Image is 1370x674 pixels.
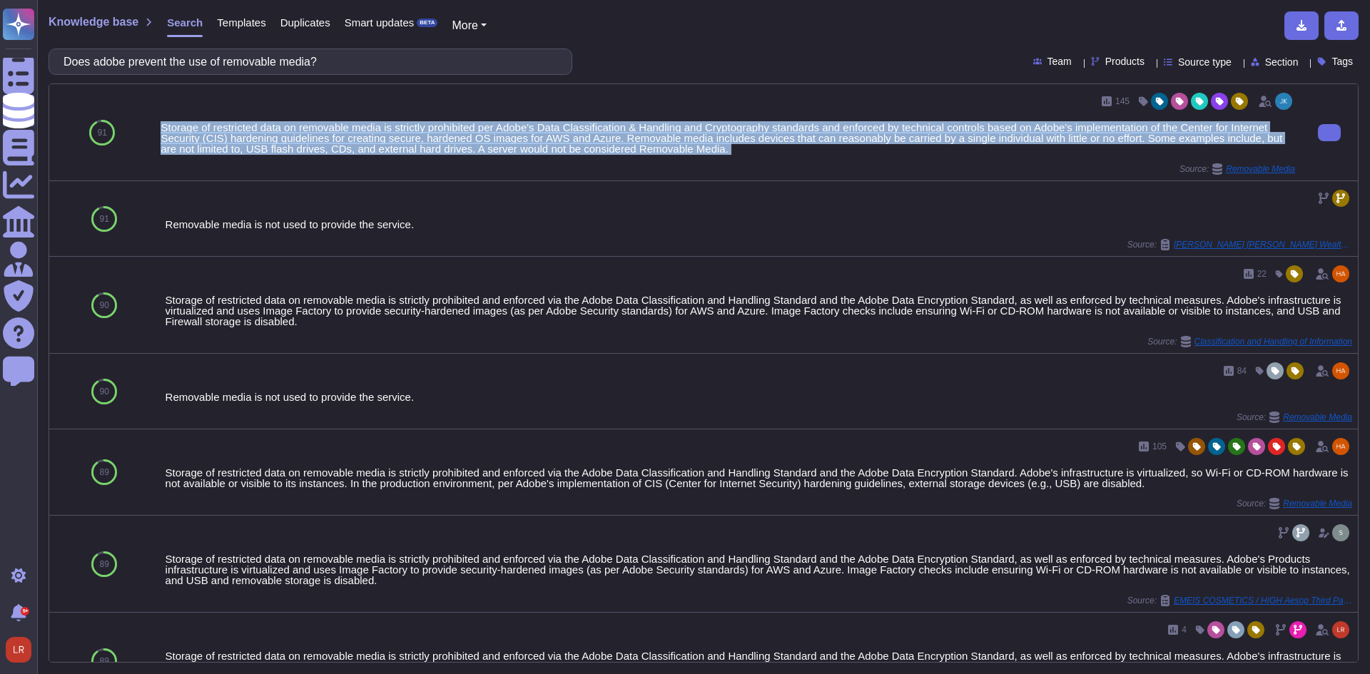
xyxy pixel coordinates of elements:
span: 89 [100,560,109,568]
span: Source: [1237,498,1352,509]
span: Removable Media [1283,413,1352,422]
img: user [1332,621,1349,638]
span: 84 [1237,367,1247,375]
span: 4 [1182,626,1187,634]
span: Tags [1331,56,1353,66]
span: EMEIS COSMETICS / HIGH Aesop Third Party Security Assessment1 [1174,596,1352,605]
span: Templates [217,17,265,28]
span: Source type [1178,57,1232,67]
span: [PERSON_NAME] [PERSON_NAME] Wealth Management / MS VRA 78357 ADOBE INC. completed [1174,240,1352,249]
span: 89 [100,468,109,476]
span: 22 [1257,270,1267,278]
div: Removable media is not used to provide the service. [166,219,1352,230]
span: 91 [98,128,107,137]
div: Storage of restricted data on removable media is strictly prohibited and enforced via the Adobe D... [166,295,1352,327]
button: user [3,634,41,665]
span: Classification and Handling of Information [1194,337,1352,346]
div: Removable media is not used to provide the service. [166,392,1352,402]
span: 105 [1152,442,1167,451]
img: user [1332,438,1349,455]
span: Removable Media [1226,165,1295,173]
span: Products [1105,56,1145,66]
img: user [1275,93,1292,110]
div: Storage of restricted data on removable media is strictly prohibited and enforced via the Adobe D... [166,467,1352,489]
span: Source: [1127,595,1352,606]
span: Duplicates [280,17,330,28]
span: 145 [1115,97,1130,106]
input: Search a question or template... [56,49,557,74]
div: 9+ [21,607,29,616]
span: Removable Media [1283,499,1352,508]
span: Source: [1127,239,1352,250]
span: Smart updates [345,17,415,28]
span: Section [1265,57,1299,67]
img: user [1332,362,1349,379]
div: Storage of restricted data on removable media is strictly prohibited and enforced via the Adobe D... [166,553,1352,586]
span: Team [1047,56,1072,66]
img: user [6,637,31,663]
img: user [1332,524,1349,541]
span: 90 [100,301,109,310]
span: 90 [100,387,109,396]
button: More [452,17,487,34]
span: More [452,19,477,31]
div: Storage of restricted data on removable media is strictly prohibited per Adobe's Data Classificat... [161,122,1295,154]
span: Source: [1147,336,1352,347]
span: Search [167,17,203,28]
span: 89 [100,657,109,665]
span: Source: [1179,163,1295,175]
span: Knowledge base [49,16,138,28]
div: BETA [417,19,437,27]
span: Source: [1237,412,1352,423]
span: 91 [100,215,109,223]
img: user [1332,265,1349,282]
